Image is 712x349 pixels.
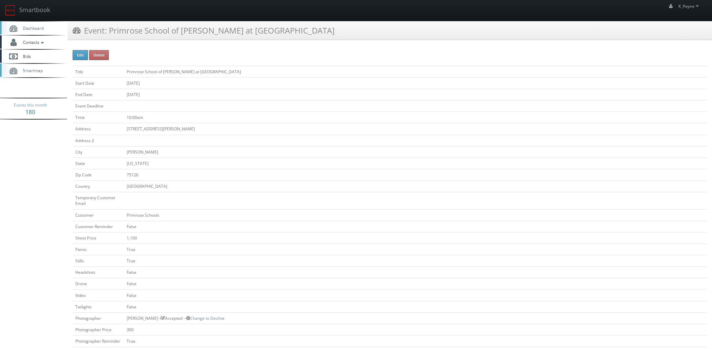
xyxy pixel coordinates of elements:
td: 1,100 [124,232,707,244]
td: [DATE] [124,77,707,89]
td: Customer [73,209,124,221]
td: False [124,278,707,290]
td: 10:00am [124,112,707,123]
td: [STREET_ADDRESS][PERSON_NAME] [124,123,707,135]
td: Primrose School of [PERSON_NAME] at [GEOGRAPHIC_DATA] [124,66,707,77]
button: Delete [89,50,109,60]
span: K_Payne [678,3,701,9]
td: False [124,221,707,232]
td: [DATE] [124,89,707,100]
td: [GEOGRAPHIC_DATA] [124,181,707,192]
td: [US_STATE] [124,158,707,169]
td: Title [73,66,124,77]
td: Photographer [73,312,124,324]
td: City [73,146,124,158]
td: False [124,301,707,312]
span: Smartmap [19,68,43,73]
span: Bids [19,53,31,59]
td: Panos [73,244,124,255]
td: State [73,158,124,169]
td: Temporary Customer Email [73,192,124,209]
td: Primrose Schools [124,209,707,221]
td: True [124,244,707,255]
span: Contacts [19,39,45,45]
img: smartbook-logo.png [5,5,16,16]
td: Shoot Price [73,232,124,244]
td: [PERSON_NAME] - Accepted -- [124,312,707,324]
td: Video [73,290,124,301]
strong: 180 [25,108,35,116]
td: Twilights [73,301,124,312]
td: 300 [124,324,707,335]
td: Zip Code [73,169,124,180]
td: Time [73,112,124,123]
td: Drone [73,278,124,290]
td: False [124,290,707,301]
td: Address 2 [73,135,124,146]
td: True [124,255,707,267]
td: Start Date [73,77,124,89]
td: True [124,336,707,347]
a: Change to Decline [186,315,224,321]
h3: Event: Primrose School of [PERSON_NAME] at [GEOGRAPHIC_DATA] [73,25,335,36]
td: Customer Reminder [73,221,124,232]
span: Events this month [14,102,47,108]
td: Stills [73,255,124,267]
td: False [124,267,707,278]
button: Edit [73,50,88,60]
td: 75126 [124,169,707,180]
span: Dashboard [19,25,44,31]
td: Headshots [73,267,124,278]
td: Photographer Price [73,324,124,335]
td: Country [73,181,124,192]
td: Event Deadline [73,100,124,112]
td: Photographer Reminder [73,336,124,347]
td: End Date [73,89,124,100]
td: Address [73,123,124,135]
td: [PERSON_NAME] [124,146,707,158]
